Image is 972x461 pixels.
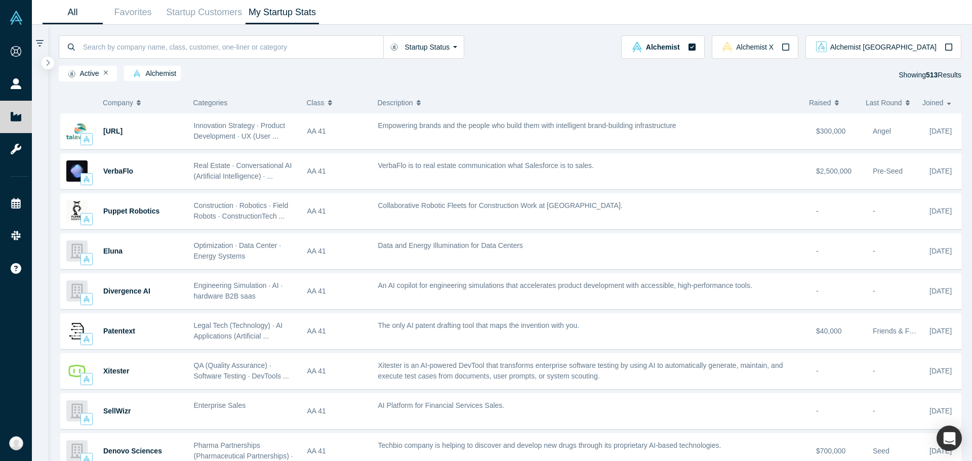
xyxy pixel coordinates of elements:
[378,361,783,380] span: Xitester is an AI-powered DevTool that transforms enterprise software testing by using AI to auto...
[83,256,90,263] img: alchemist Vault Logo
[621,35,704,59] button: alchemist Vault LogoAlchemist
[66,360,88,382] img: Xitester's Logo
[307,354,368,389] div: AA 41
[103,167,133,175] a: VerbaFlo
[307,274,368,309] div: AA 41
[922,92,954,113] button: Joined
[866,92,902,113] span: Last Round
[307,314,368,349] div: AA 41
[646,44,680,51] span: Alchemist
[929,447,952,455] span: [DATE]
[378,121,676,130] span: Empowering brands and the people who build them with intelligent brand-building infrastructure
[194,241,281,260] span: Optimization · Data Center · Energy Systems
[307,92,362,113] button: Class
[103,127,123,135] span: [URL]
[83,176,90,183] img: alchemist Vault Logo
[816,247,819,255] span: -
[809,92,855,113] button: Raised
[632,41,642,52] img: alchemist Vault Logo
[194,201,289,220] span: Construction · Robotics · Field Robots · ConstructionTech ...
[830,44,937,51] span: Alchemist [GEOGRAPHIC_DATA]
[43,1,103,24] a: All
[929,327,952,335] span: [DATE]
[929,287,952,295] span: [DATE]
[9,11,23,25] img: Alchemist Vault Logo
[805,35,961,59] button: alchemist_aj Vault LogoAlchemist [GEOGRAPHIC_DATA]
[66,120,88,142] img: Talawa.ai's Logo
[722,41,733,52] img: alchemistx Vault Logo
[816,207,819,215] span: -
[193,99,228,107] span: Categories
[816,41,827,52] img: alchemist_aj Vault Logo
[873,407,875,415] span: -
[929,207,952,215] span: [DATE]
[378,92,413,113] span: Description
[66,240,88,262] img: Eluna's Logo
[103,92,133,113] span: Company
[129,70,176,78] span: Alchemist
[378,92,799,113] button: Description
[103,407,131,415] a: SellWizr
[103,327,135,335] span: Patentext
[873,207,875,215] span: -
[194,281,283,300] span: Engineering Simulation · AI · hardware B2B saas
[83,136,90,143] img: alchemist Vault Logo
[194,161,292,180] span: Real Estate · Conversational AI (Artificial Intelligence) · ...
[83,296,90,303] img: alchemist Vault Logo
[83,415,90,423] img: alchemist Vault Logo
[809,92,831,113] span: Raised
[390,43,398,51] img: Startup status
[66,160,88,182] img: VerbaFlo's Logo
[873,167,903,175] span: Pre-Seed
[83,336,90,343] img: alchemist Vault Logo
[83,375,90,383] img: alchemist Vault Logo
[307,394,368,429] div: AA 41
[929,407,952,415] span: [DATE]
[246,1,319,24] a: My Startup Stats
[816,407,819,415] span: -
[378,161,594,170] span: VerbaFlo is to real estate communication what Salesforce is to sales.
[103,207,159,215] a: Puppet Robotics
[63,70,99,78] span: Active
[816,447,845,455] span: $700,000
[873,127,891,135] span: Angel
[103,247,123,255] a: Eluna
[307,114,368,149] div: AA 41
[929,127,952,135] span: [DATE]
[66,320,88,342] img: Patentext's Logo
[133,70,141,77] img: alchemist Vault Logo
[307,154,368,189] div: AA 41
[103,447,162,455] a: Denovo Sciences
[929,167,952,175] span: [DATE]
[378,321,580,329] span: The only AI patent drafting tool that maps the invention with you.
[873,327,926,335] span: Friends & Family
[929,367,952,375] span: [DATE]
[66,400,88,422] img: SellWizr's Logo
[104,69,108,76] button: Remove Filter
[873,367,875,375] span: -
[103,367,129,375] a: Xitester
[873,287,875,295] span: -
[899,71,961,79] span: Showing Results
[307,234,368,269] div: AA 41
[816,287,819,295] span: -
[873,447,889,455] span: Seed
[816,367,819,375] span: -
[378,281,752,289] span: An AI copilot for engineering simulations that accelerates product development with accessible, h...
[194,321,283,340] span: Legal Tech (Technology) · AI Applications (Artificial ...
[307,92,325,113] span: Class
[9,436,23,450] img: Donggu Kang's Account
[873,247,875,255] span: -
[66,200,88,222] img: Puppet Robotics's Logo
[378,241,523,249] span: Data and Energy Illumination for Data Centers
[922,92,943,113] span: Joined
[103,1,163,24] a: Favorites
[929,247,952,255] span: [DATE]
[378,441,721,449] span: Techbio company is helping to discover and develop new drugs through its proprietary AI-based tec...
